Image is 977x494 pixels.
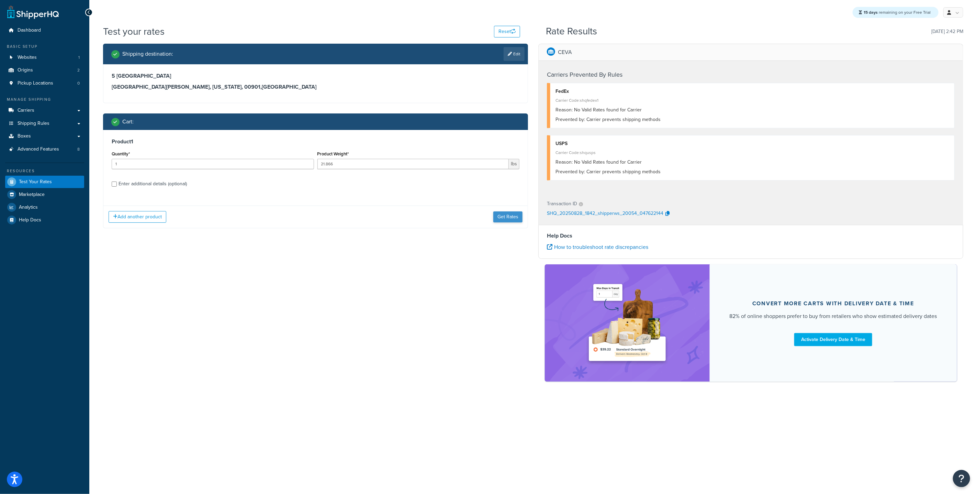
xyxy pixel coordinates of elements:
span: Dashboard [18,28,41,33]
span: Analytics [19,205,38,210]
span: Reason: [555,158,573,166]
div: Basic Setup [5,44,84,50]
p: CEVA [558,47,572,57]
span: remaining on your Free Trial [864,9,931,15]
a: Activate Delivery Date & Time [794,333,872,346]
li: Advanced Features [5,143,84,156]
a: Websites1 [5,51,84,64]
span: Carriers [18,108,34,113]
span: Prevented by: [555,168,585,175]
button: Get Rates [493,211,523,222]
a: How to troubleshoot rate discrepancies [547,243,648,251]
span: 1 [78,55,80,61]
span: Test Your Rates [19,179,52,185]
a: Test Your Rates [5,176,84,188]
a: Edit [504,47,525,61]
h3: Product 1 [112,138,519,145]
label: Product Weight* [317,151,349,156]
span: Origins [18,67,33,73]
h3: [GEOGRAPHIC_DATA][PERSON_NAME], [US_STATE], 00901 , [GEOGRAPHIC_DATA] [112,84,519,90]
span: Pickup Locations [18,80,53,86]
li: Origins [5,64,84,77]
span: Reason: [555,106,573,113]
span: Marketplace [19,192,45,198]
a: Pickup Locations0 [5,77,84,90]
h4: Carriers Prevented By Rules [547,70,955,79]
h3: 5 [GEOGRAPHIC_DATA] [112,73,519,79]
p: SHQ_20250828_1842_shipperws_20054_047622144 [547,209,663,219]
input: 0.00 [317,159,509,169]
span: 8 [77,146,80,152]
span: Shipping Rules [18,121,49,127]
button: Add another product [109,211,166,223]
a: Dashboard [5,24,84,37]
input: 0.0 [112,159,314,169]
div: Resources [5,168,84,174]
input: Enter additional details (optional) [112,182,117,187]
div: Carrier prevents shipping methods [555,167,949,177]
p: Transaction ID [547,199,577,209]
p: [DATE] 2:42 PM [931,27,963,36]
div: FedEx [555,87,949,96]
div: Carrier prevents shipping methods [555,115,949,124]
img: feature-image-ddt-36eae7f7280da8017bfb280eaccd9c446f90b1fe08728e4019434db127062ab4.png [584,275,670,371]
div: Convert more carts with delivery date & time [752,300,914,307]
button: Reset [494,26,520,37]
div: No Valid Rates found for Carrier [555,105,949,115]
a: Carriers [5,104,84,117]
div: Carrier Code: shqusps [555,148,949,157]
a: Advanced Features8 [5,143,84,156]
a: Shipping Rules [5,117,84,130]
div: Manage Shipping [5,97,84,102]
span: lbs [509,159,519,169]
span: Help Docs [19,217,41,223]
a: Boxes [5,130,84,143]
button: Open Resource Center [953,470,970,487]
span: 0 [77,80,80,86]
div: 82% of online shoppers prefer to buy from retailers who show estimated delivery dates [730,312,937,320]
span: Boxes [18,133,31,139]
a: Analytics [5,201,84,213]
label: Quantity* [112,151,130,156]
h1: Test your rates [103,25,165,38]
h2: Shipping destination : [122,51,173,57]
h2: Cart : [122,119,134,125]
strong: 15 days [864,9,878,15]
span: Advanced Features [18,146,59,152]
span: Prevented by: [555,116,585,123]
span: 2 [77,67,80,73]
a: Origins2 [5,64,84,77]
h2: Rate Results [546,26,597,37]
div: USPS [555,139,949,149]
div: Carrier Code: shqfedex1 [555,96,949,105]
h4: Help Docs [547,232,955,240]
li: Websites [5,51,84,64]
div: Enter additional details (optional) [119,179,187,189]
li: Pickup Locations [5,77,84,90]
div: No Valid Rates found for Carrier [555,157,949,167]
a: Marketplace [5,188,84,201]
span: Websites [18,55,37,61]
a: Help Docs [5,214,84,226]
